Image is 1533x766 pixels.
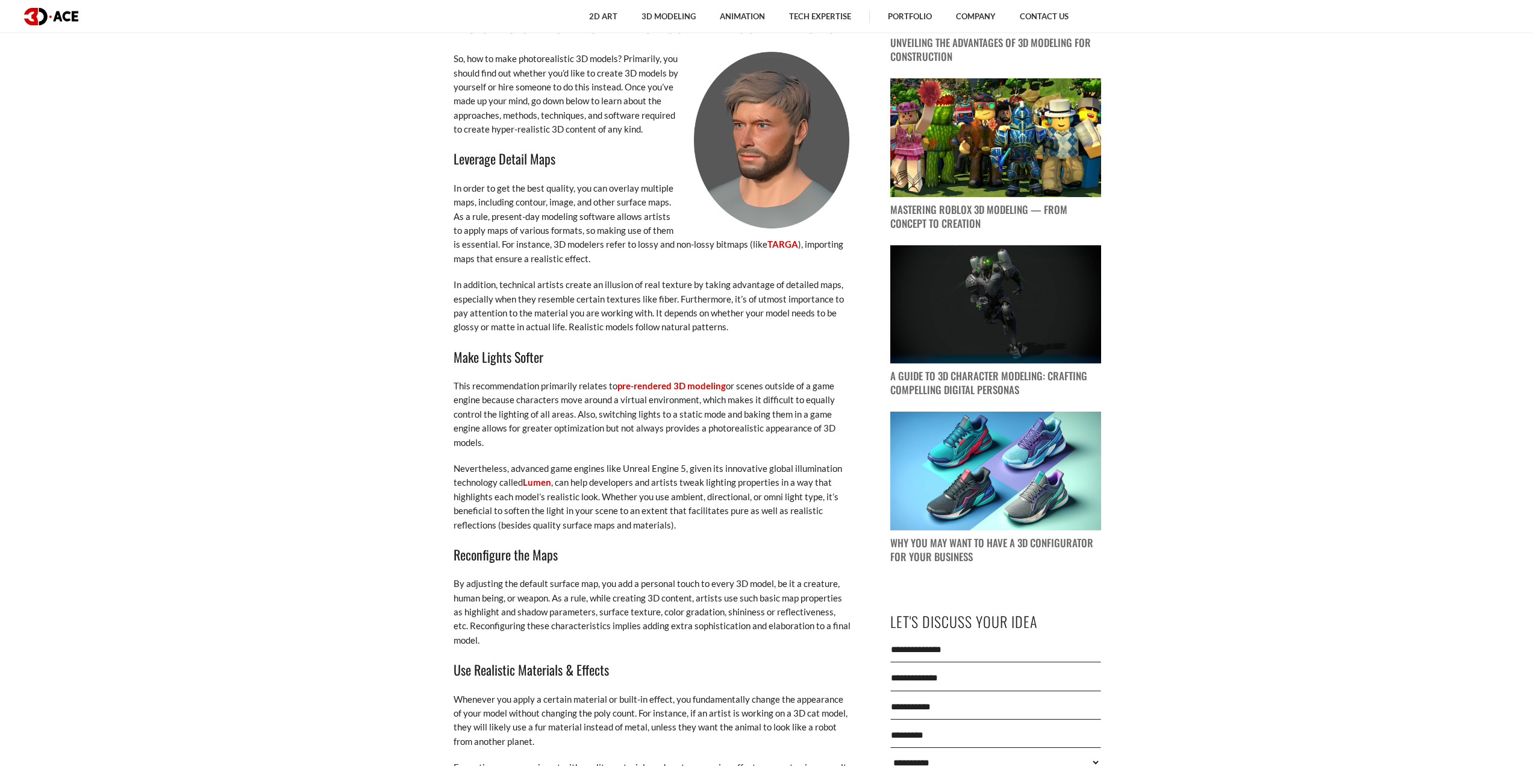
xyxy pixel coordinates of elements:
p: A Guide to 3D Character Modeling: Crafting Compelling Digital Personas [890,369,1101,397]
a: blog post image Why You May Want to Have a 3D Configurator for Your Business [890,412,1101,564]
a: Lumen [523,477,551,488]
a: blog post image A Guide to 3D Character Modeling: Crafting Compelling Digital Personas [890,245,1101,398]
a: TARGA [767,239,798,250]
h3: Use Realistic Materials & Effects [454,659,851,680]
p: Whenever you apply a certain material or built-in effect, you fundamentally change the appearance... [454,692,851,749]
img: blog post image [890,78,1101,197]
a: pre-rendered 3D modeling [617,380,726,391]
p: Nevertheless, advanced game engines like Unreal Engine 5, given its innovative global illuminatio... [454,462,851,532]
p: In order to get the best quality, you can overlay multiple maps, including contour, image, and ot... [454,181,851,266]
a: blog post image Mastering Roblox 3D Modeling — From Concept to Creation [890,78,1101,231]
h3: Make Lights Softer [454,347,851,367]
p: Mastering Roblox 3D Modeling — From Concept to Creation [890,203,1101,231]
h3: Leverage Detail Maps [454,148,851,169]
p: This recommendation primarily relates to or scenes outside of a game engine because characters mo... [454,379,851,450]
p: Let's Discuss Your Idea [890,608,1101,635]
img: Photorealistic 3D Model [692,52,851,228]
p: By adjusting the default surface map, you add a personal touch to every 3D model, be it a creatur... [454,577,851,647]
img: logo dark [24,8,78,25]
p: In addition, technical artists create an illusion of real texture by taking advantage of detailed... [454,278,851,334]
img: blog post image [890,412,1101,530]
p: So, how to make photorealistic 3D models? Primarily, you should find out whether you’d like to cr... [454,52,851,136]
h3: Reconfigure the Maps [454,544,851,565]
p: Unveiling the Advantages of 3D Modeling for Construction [890,36,1101,64]
p: Why You May Want to Have a 3D Configurator for Your Business [890,536,1101,564]
img: blog post image [890,245,1101,364]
